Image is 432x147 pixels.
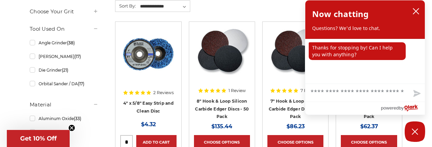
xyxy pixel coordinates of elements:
img: Silicon Carbide 8" Hook & Loop Edger Discs [194,27,250,81]
p: Questions? We'd love to chat. [312,25,418,32]
select: Sort By: [139,1,190,12]
span: (17) [78,81,84,86]
span: $86.23 [287,123,305,130]
span: 2 Reviews [153,91,174,95]
span: (11) [56,130,61,135]
span: by [399,104,404,112]
button: Close teaser [68,124,75,131]
button: close chatbox [410,6,421,16]
span: Get 10% Off [20,135,57,142]
a: 4" x 5/8" easy strip and clean discs [120,27,176,83]
div: Get 10% OffClose teaser [7,130,70,147]
a: Aluminum Oxide [30,113,98,124]
a: Orbital Sander / DA [30,78,98,90]
img: 4" x 5/8" easy strip and clean discs [121,27,176,81]
span: $62.37 [360,123,378,130]
h5: Tool Used On [30,25,98,33]
a: 7" Hook & Loop Silicon Carbide Edger Discs - 50 Pack [269,99,322,119]
h5: Material [30,101,98,109]
button: Close Chatbox [405,121,425,142]
a: [PERSON_NAME] [30,50,98,62]
span: powered [381,104,399,112]
span: 7 Reviews [301,89,321,93]
a: Silicon Carbide 7" Hook & Loop Edger Discs [267,27,323,83]
span: (38) [67,40,75,45]
span: (21) [62,68,68,73]
p: Thanks for stopping by! Can I help you with anything? [309,42,406,60]
img: Silicon Carbide 7" Hook & Loop Edger Discs [268,27,323,81]
span: $4.32 [141,121,156,128]
span: (33) [74,116,81,121]
a: Angle Grinder [30,37,98,49]
span: $135.44 [211,123,232,130]
span: (17) [74,54,81,59]
a: Ceramic [30,126,98,138]
h2: Now chatting [312,7,368,21]
div: chat [305,39,425,84]
a: Die Grinder [30,64,98,76]
a: 8" Hook & Loop Silicon Carbide Edger Discs - 50 Pack [195,99,249,119]
a: Silicon Carbide 8" Hook & Loop Edger Discs [194,27,250,83]
a: Powered by Olark [381,102,425,115]
h5: Choose Your Grit [30,8,98,16]
a: 4" x 5/8" Easy Strip and Clean Disc [123,101,173,114]
button: Send message [408,86,425,102]
span: 1 Review [228,89,246,93]
label: Sort By: [115,1,136,11]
